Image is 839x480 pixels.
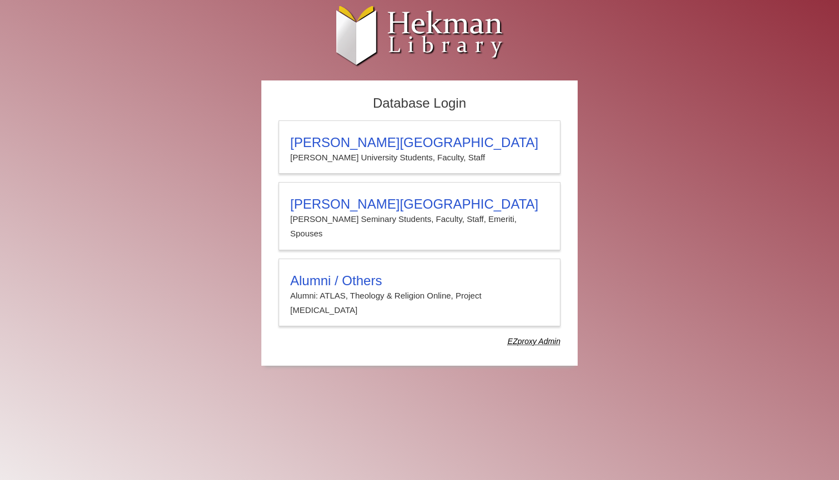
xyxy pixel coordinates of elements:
[279,182,560,250] a: [PERSON_NAME][GEOGRAPHIC_DATA][PERSON_NAME] Seminary Students, Faculty, Staff, Emeriti, Spouses
[273,92,566,115] h2: Database Login
[290,135,549,150] h3: [PERSON_NAME][GEOGRAPHIC_DATA]
[290,196,549,212] h3: [PERSON_NAME][GEOGRAPHIC_DATA]
[290,289,549,318] p: Alumni: ATLAS, Theology & Religion Online, Project [MEDICAL_DATA]
[290,273,549,318] summary: Alumni / OthersAlumni: ATLAS, Theology & Religion Online, Project [MEDICAL_DATA]
[290,150,549,165] p: [PERSON_NAME] University Students, Faculty, Staff
[508,337,560,346] dfn: Use Alumni login
[279,120,560,174] a: [PERSON_NAME][GEOGRAPHIC_DATA][PERSON_NAME] University Students, Faculty, Staff
[290,273,549,289] h3: Alumni / Others
[290,212,549,241] p: [PERSON_NAME] Seminary Students, Faculty, Staff, Emeriti, Spouses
